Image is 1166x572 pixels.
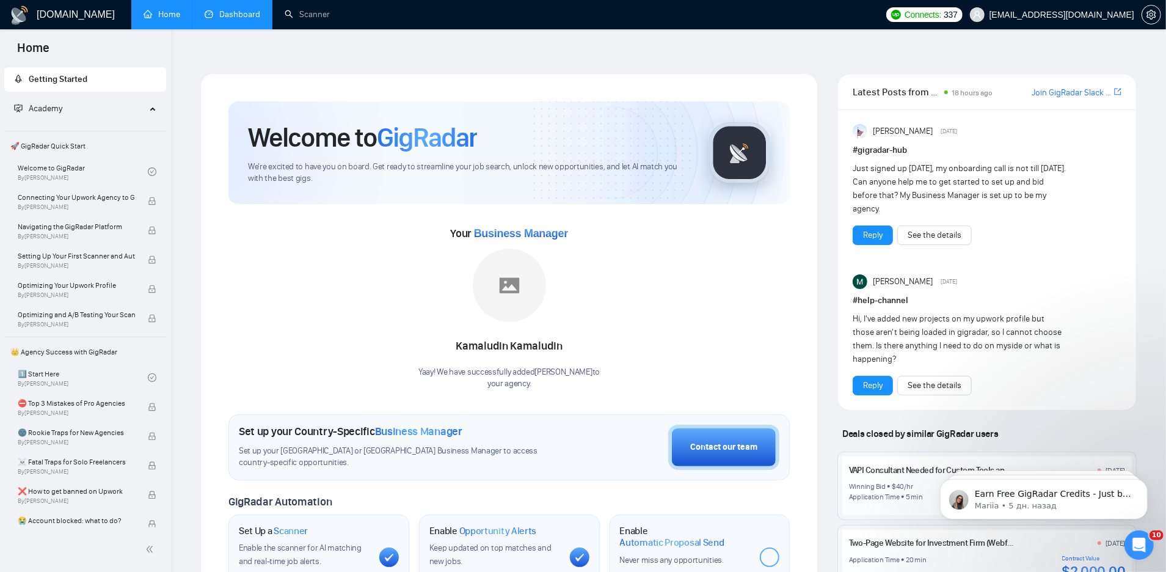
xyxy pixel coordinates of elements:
[853,124,867,139] img: Anisuzzaman Khan
[18,409,135,417] span: By [PERSON_NAME]
[148,226,156,235] span: lock
[1114,87,1121,97] span: export
[18,364,148,391] a: 1️⃣ Start HereBy[PERSON_NAME]
[853,312,1068,366] div: Hi, I've added new projects on my upwork profile but those aren't being loaded in gigradar, so I ...
[18,497,135,505] span: By [PERSON_NAME]
[908,379,961,392] a: See the details
[709,122,770,183] img: gigradar-logo.png
[18,515,135,527] span: 😭 Account blocked: what to do?
[941,126,957,137] span: [DATE]
[248,121,477,154] h1: Welcome to
[620,537,724,549] span: Automatic Proposal Send
[1142,10,1161,20] span: setting
[148,255,156,264] span: lock
[944,8,957,21] span: 337
[14,103,62,114] span: Academy
[18,250,135,262] span: Setting Up Your First Scanner and Auto-Bidder
[29,74,87,84] span: Getting Started
[849,482,886,491] div: Winning Bid
[29,103,62,114] span: Academy
[274,525,308,537] span: Scanner
[892,482,896,491] div: $
[18,309,135,321] span: Optimizing and A/B Testing Your Scanner for Better Results
[239,525,308,537] h1: Set Up a
[418,378,600,390] p: your agency .
[849,538,1142,548] a: Two-Page Website for Investment Firm (Webflow/Squarespace, Phase 1 in 48 Hours)
[18,456,135,468] span: ☠️ Fatal Traps for Solo Freelancers
[873,125,933,138] span: [PERSON_NAME]
[897,376,972,395] button: See the details
[474,227,568,240] span: Business Manager
[148,520,156,529] span: lock
[1032,86,1112,100] a: Join GigRadar Slack Community
[4,67,166,92] li: Getting Started
[450,227,568,240] span: Your
[375,425,462,438] span: Business Manager
[18,233,135,240] span: By [PERSON_NAME]
[18,191,135,204] span: Connecting Your Upwork Agency to GigRadar
[145,543,158,555] span: double-left
[377,121,477,154] span: GigRadar
[5,134,165,158] span: 🚀 GigRadar Quick Start
[853,376,893,395] button: Reply
[837,423,1003,444] span: Deals closed by similar GigRadar users
[418,336,600,357] div: Kamaludin Kamaludin
[239,425,462,438] h1: Set up your Country-Specific
[897,226,972,245] button: See the details
[228,495,332,508] span: GigRadar Automation
[1150,530,1164,540] span: 10
[941,276,957,287] span: [DATE]
[18,485,135,497] span: ❌ How to get banned on Upwork
[285,9,330,20] a: searchScanner
[891,10,901,20] img: upwork-logo.png
[239,543,362,566] span: Enable the scanner for AI matching and real-time job alerts.
[908,229,961,242] a: See the details
[18,468,135,475] span: By [PERSON_NAME]
[853,144,1121,157] h1: # gigradar-hub
[18,279,135,291] span: Optimizing Your Upwork Profile
[1114,86,1121,98] a: export
[148,285,156,293] span: lock
[148,167,156,176] span: check-circle
[853,274,867,289] img: Milan Stojanovic
[205,9,260,20] a: dashboardDashboard
[248,161,690,185] span: We're excited to have you on board. Get ready to streamline your job search, unlock new opportuni...
[952,89,993,97] span: 18 hours ago
[853,226,893,245] button: Reply
[1106,538,1126,548] div: [DATE]
[873,275,933,288] span: [PERSON_NAME]
[18,397,135,409] span: ⛔ Top 3 Mistakes of Pro Agencies
[906,492,923,502] div: 5 min
[1142,5,1161,24] button: setting
[863,379,883,392] a: Reply
[849,492,900,502] div: Application Time
[5,340,165,364] span: 👑 Agency Success with GigRadar
[418,367,600,390] div: Yaay! We have successfully added [PERSON_NAME] to
[14,75,23,83] span: rocket
[14,104,23,112] span: fund-projection-screen
[973,10,982,19] span: user
[148,403,156,411] span: lock
[148,197,156,205] span: lock
[18,527,135,534] span: By [PERSON_NAME]
[922,453,1166,539] iframe: Intercom notifications сообщение
[849,465,1081,475] a: VAPI Consultant Needed for Custom Tools and Prompt Engineering
[620,555,724,565] span: Never miss any opportunities.
[906,555,927,565] div: 20 min
[148,432,156,441] span: lock
[429,543,552,566] span: Keep updated on top matches and new jobs.
[853,162,1068,216] div: Just signed up [DATE], my onboarding call is not till [DATE]. Can anyone help me to get started t...
[853,294,1121,307] h1: # help-channel
[18,321,135,328] span: By [PERSON_NAME]
[148,373,156,382] span: check-circle
[239,446,563,469] span: Set up your [GEOGRAPHIC_DATA] or [GEOGRAPHIC_DATA] Business Manager to access country-specific op...
[18,439,135,446] span: By [PERSON_NAME]
[620,525,751,549] h1: Enable
[148,314,156,323] span: lock
[1062,555,1126,562] div: Contract Value
[18,221,135,233] span: Navigating the GigRadar Platform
